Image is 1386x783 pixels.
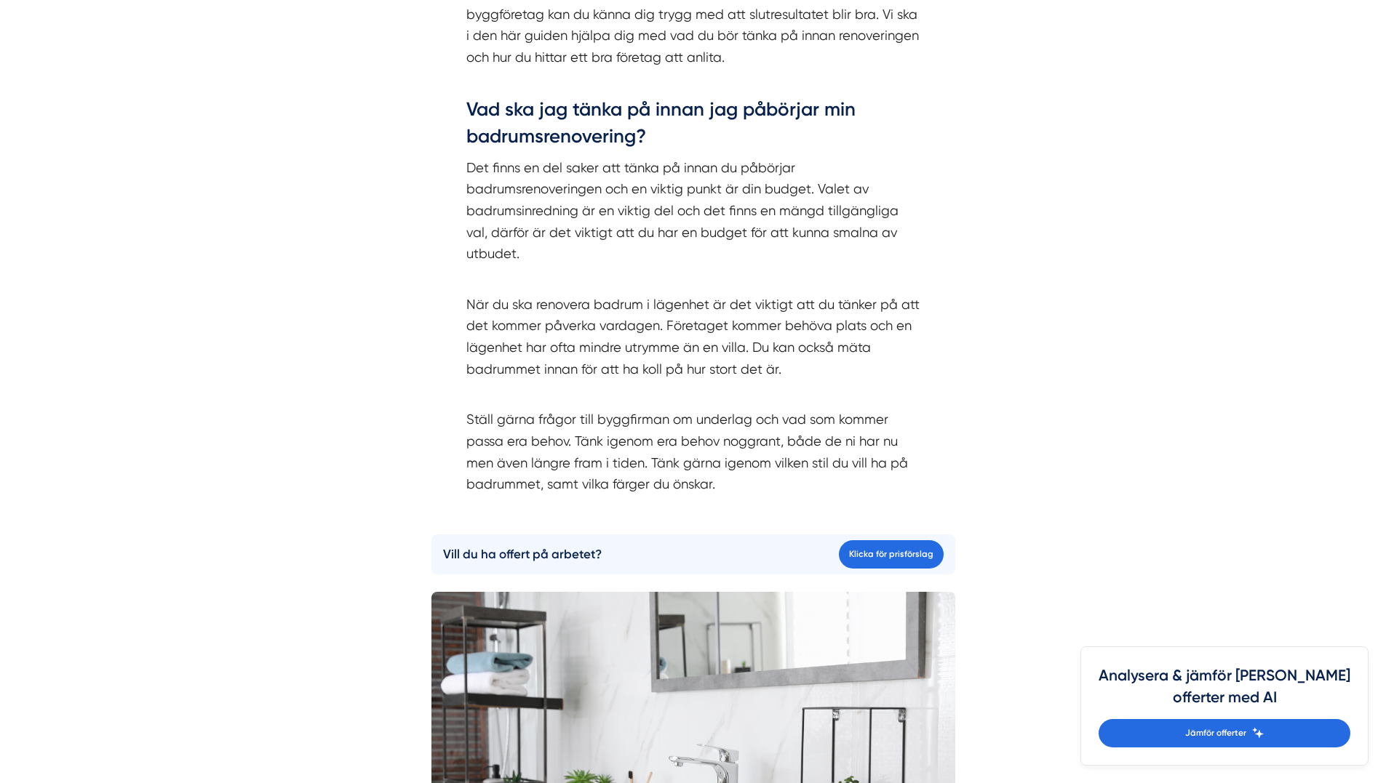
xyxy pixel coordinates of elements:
p: Det finns en del saker att tänka på innan du påbörjar badrumsrenoveringen och en viktig punkt är ... [466,157,920,265]
a: Klicka för prisförslag [839,540,944,569]
h5: Vill du ha offert på arbetet? [443,545,602,564]
span: Jämför offerter [1185,726,1246,740]
a: Jämför offerter [1099,719,1350,747]
h4: Analysera & jämför [PERSON_NAME] offerter med AI [1099,664,1350,719]
p: Ställ gärna frågor till byggfirman om underlag och vad som kommer passa era behov. Tänk igenom er... [466,388,920,495]
h3: Vad ska jag tänka på innan jag påbörjar min badrumsrenovering? [466,97,920,156]
p: När du ska renovera badrum i lägenhet är det viktigt att du tänker på att det kommer påverka vard... [466,272,920,380]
